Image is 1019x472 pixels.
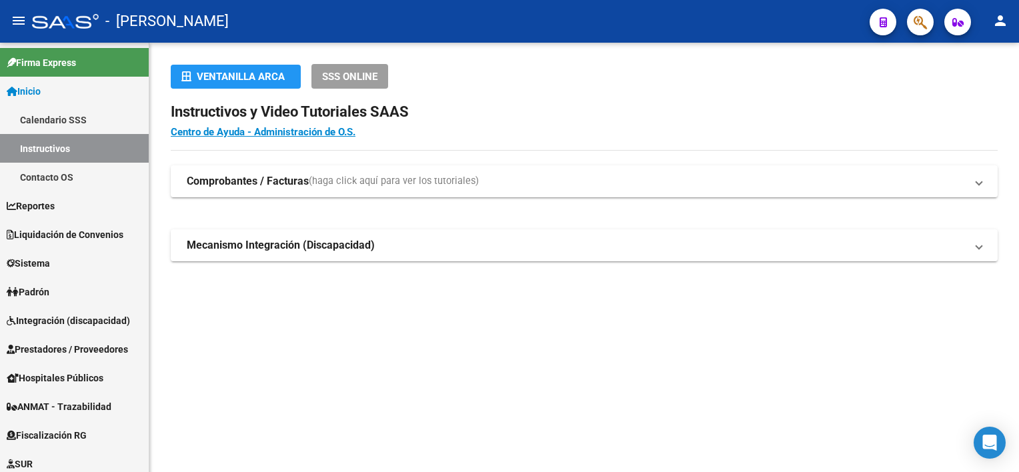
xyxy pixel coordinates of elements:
[7,285,49,299] span: Padrón
[992,13,1008,29] mat-icon: person
[171,126,355,138] a: Centro de Ayuda - Administración de O.S.
[7,227,123,242] span: Liquidación de Convenios
[311,64,388,89] button: SSS ONLINE
[322,71,377,83] span: SSS ONLINE
[105,7,229,36] span: - [PERSON_NAME]
[7,399,111,414] span: ANMAT - Trazabilidad
[7,199,55,213] span: Reportes
[7,256,50,271] span: Sistema
[974,427,1006,459] div: Open Intercom Messenger
[171,165,998,197] mat-expansion-panel-header: Comprobantes / Facturas(haga click aquí para ver los tutoriales)
[187,174,309,189] strong: Comprobantes / Facturas
[7,457,33,471] span: SUR
[171,65,301,89] button: Ventanilla ARCA
[7,371,103,385] span: Hospitales Públicos
[7,428,87,443] span: Fiscalización RG
[7,313,130,328] span: Integración (discapacidad)
[187,238,375,253] strong: Mecanismo Integración (Discapacidad)
[7,55,76,70] span: Firma Express
[7,84,41,99] span: Inicio
[171,229,998,261] mat-expansion-panel-header: Mecanismo Integración (Discapacidad)
[7,342,128,357] span: Prestadores / Proveedores
[11,13,27,29] mat-icon: menu
[171,99,998,125] h2: Instructivos y Video Tutoriales SAAS
[309,174,479,189] span: (haga click aquí para ver los tutoriales)
[181,65,290,89] div: Ventanilla ARCA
